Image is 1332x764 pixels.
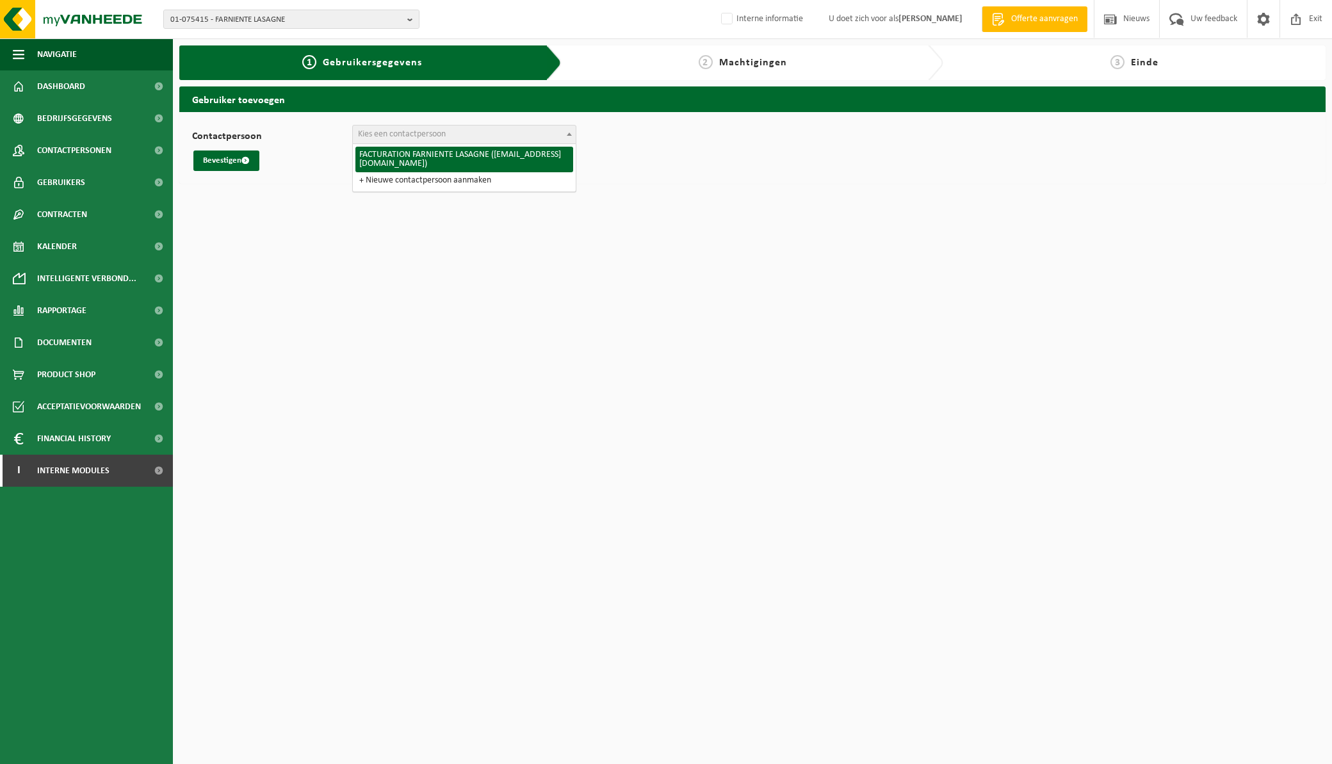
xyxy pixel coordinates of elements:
[37,134,111,167] span: Contactpersonen
[13,455,24,487] span: I
[982,6,1087,32] a: Offerte aanvragen
[179,86,1326,111] h2: Gebruiker toevoegen
[355,147,573,172] li: FACTURATION FARNIENTE LASAGNE ([EMAIL_ADDRESS][DOMAIN_NAME])
[170,10,402,29] span: 01-075415 - FARNIENTE LASAGNE
[1131,58,1158,68] span: Einde
[37,70,85,102] span: Dashboard
[37,455,110,487] span: Interne modules
[163,10,419,29] button: 01-075415 - FARNIENTE LASAGNE
[323,58,422,68] span: Gebruikersgegevens
[699,55,713,69] span: 2
[1008,13,1081,26] span: Offerte aanvragen
[898,14,962,24] strong: [PERSON_NAME]
[37,327,92,359] span: Documenten
[37,263,136,295] span: Intelligente verbond...
[37,391,141,423] span: Acceptatievoorwaarden
[37,38,77,70] span: Navigatie
[37,231,77,263] span: Kalender
[355,172,573,189] li: + Nieuwe contactpersoon aanmaken
[37,359,95,391] span: Product Shop
[37,423,111,455] span: Financial History
[302,55,316,69] span: 1
[719,10,803,29] label: Interne informatie
[37,295,86,327] span: Rapportage
[719,58,787,68] span: Machtigingen
[37,102,112,134] span: Bedrijfsgegevens
[37,199,87,231] span: Contracten
[193,150,259,171] button: Bevestigen
[1110,55,1125,69] span: 3
[358,129,446,139] span: Kies een contactpersoon
[37,167,85,199] span: Gebruikers
[192,131,352,144] label: Contactpersoon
